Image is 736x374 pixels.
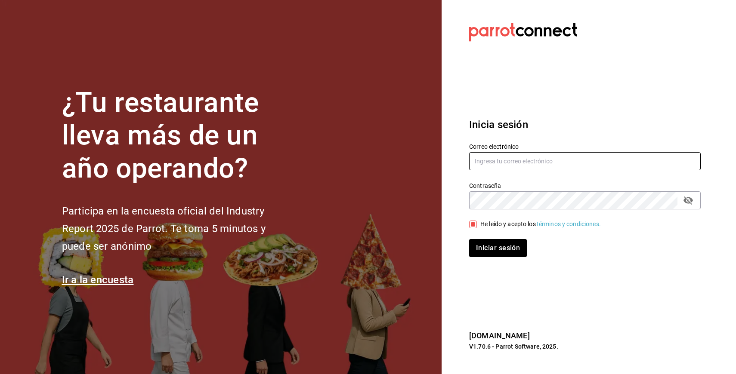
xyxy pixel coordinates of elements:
p: V1.70.6 - Parrot Software, 2025. [469,342,701,351]
h1: ¿Tu restaurante lleva más de un año operando? [62,86,294,185]
div: He leído y acepto los [480,220,601,229]
a: Ir a la encuesta [62,274,134,286]
a: [DOMAIN_NAME] [469,331,530,340]
a: Términos y condiciones. [536,221,601,227]
h3: Inicia sesión [469,117,701,132]
input: Ingresa tu correo electrónico [469,152,701,170]
label: Contraseña [469,182,701,188]
button: passwordField [681,193,696,208]
label: Correo electrónico [469,143,701,149]
h2: Participa en la encuesta oficial del Industry Report 2025 de Parrot. Te toma 5 minutos y puede se... [62,202,294,255]
button: Iniciar sesión [469,239,527,257]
